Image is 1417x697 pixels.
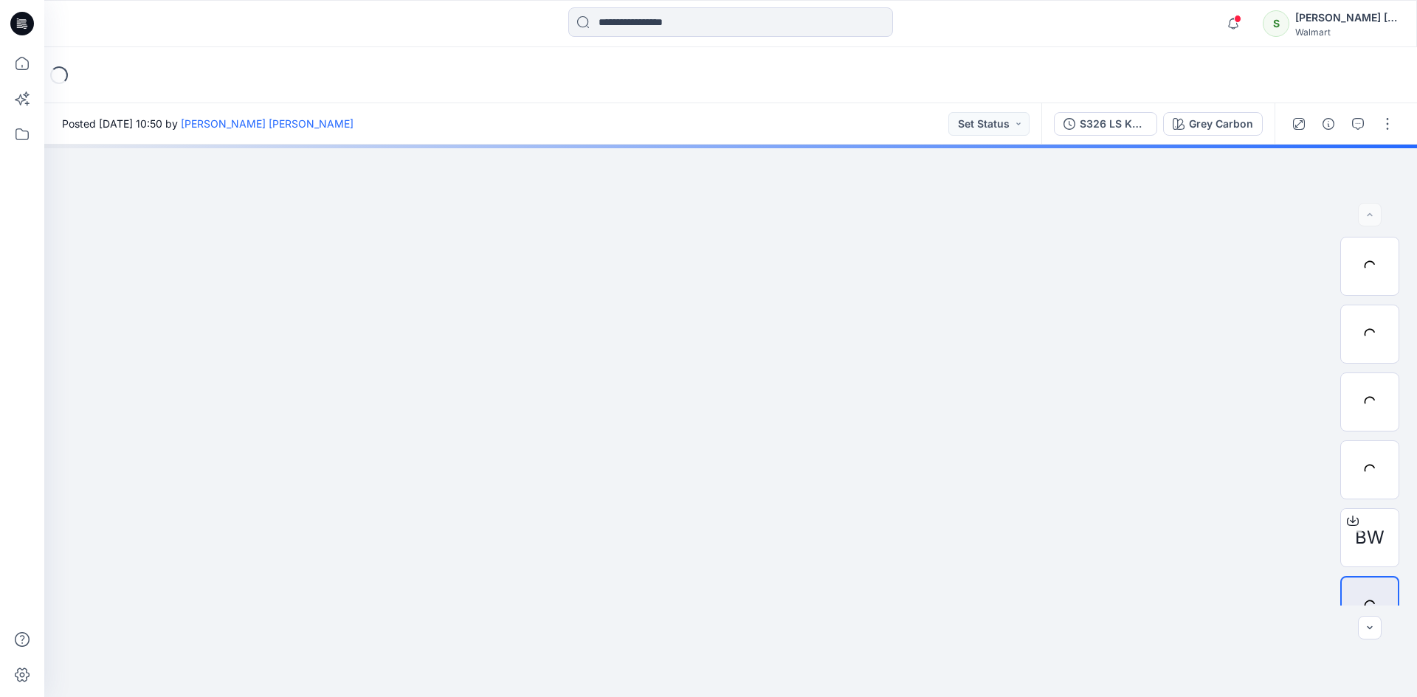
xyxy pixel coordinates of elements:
span: BW [1355,524,1385,551]
div: S​ [1263,10,1289,37]
button: Details [1317,112,1340,136]
div: Walmart [1295,27,1399,38]
div: [PERSON_NAME] ​[PERSON_NAME] [1295,9,1399,27]
div: Grey Carbon [1189,116,1253,132]
span: Posted [DATE] 10:50 by [62,116,354,131]
div: S326 LS KNIT UTILITY SHIRT-(REG) [1080,116,1148,132]
button: Grey Carbon [1163,112,1263,136]
button: S326 LS KNIT UTILITY SHIRT-(REG) [1054,112,1157,136]
a: [PERSON_NAME] ​[PERSON_NAME] [181,117,354,130]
